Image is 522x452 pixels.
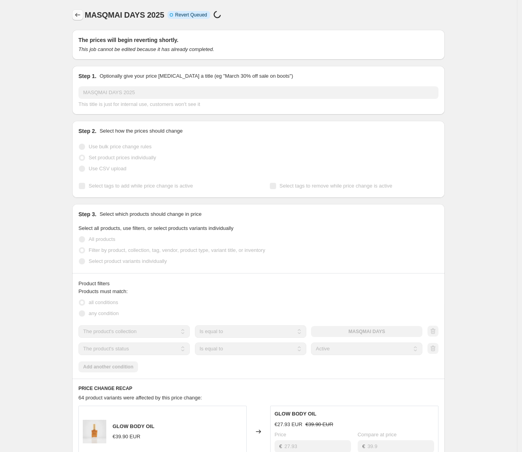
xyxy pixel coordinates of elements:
[275,432,286,437] span: Price
[275,421,302,427] span: €27.93 EUR
[89,236,115,242] span: All products
[83,420,106,443] img: Masqmaiabril0019118_80x.jpg
[89,299,118,305] span: all conditions
[78,127,96,135] h2: Step 2.
[279,443,282,449] span: €
[78,101,200,107] span: This title is just for internal use, customers won't see it
[89,144,151,149] span: Use bulk price change rules
[78,280,438,288] div: Product filters
[89,166,126,171] span: Use CSV upload
[85,11,164,19] span: MASQMAI DAYS 2025
[100,127,183,135] p: Select how the prices should change
[306,421,333,427] span: €39.90 EUR
[89,310,119,316] span: any condition
[280,183,393,189] span: Select tags to remove while price change is active
[89,258,167,264] span: Select product variants individually
[78,288,128,294] span: Products must match:
[78,46,214,52] i: This job cannot be edited because it has already completed.
[275,411,316,417] span: GLOW BODY OIL
[78,72,96,80] h2: Step 1.
[78,36,438,44] h2: The prices will begin reverting shortly.
[78,210,96,218] h2: Step 3.
[89,183,193,189] span: Select tags to add while price change is active
[78,385,438,392] h6: PRICE CHANGE RECAP
[362,443,365,449] span: €
[113,434,140,439] span: €39.90 EUR
[89,155,156,160] span: Set product prices individually
[100,72,293,80] p: Optionally give your price [MEDICAL_DATA] a title (eg "March 30% off sale on boots")
[358,432,397,437] span: Compare at price
[175,12,207,18] span: Revert Queued
[78,395,202,401] span: 64 product variants were affected by this price change:
[78,86,438,99] input: 30% off holiday sale
[100,210,202,218] p: Select which products should change in price
[89,247,265,253] span: Filter by product, collection, tag, vendor, product type, variant title, or inventory
[72,9,83,20] button: Price change jobs
[113,423,155,429] span: GLOW BODY OIL
[78,225,233,231] span: Select all products, use filters, or select products variants individually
